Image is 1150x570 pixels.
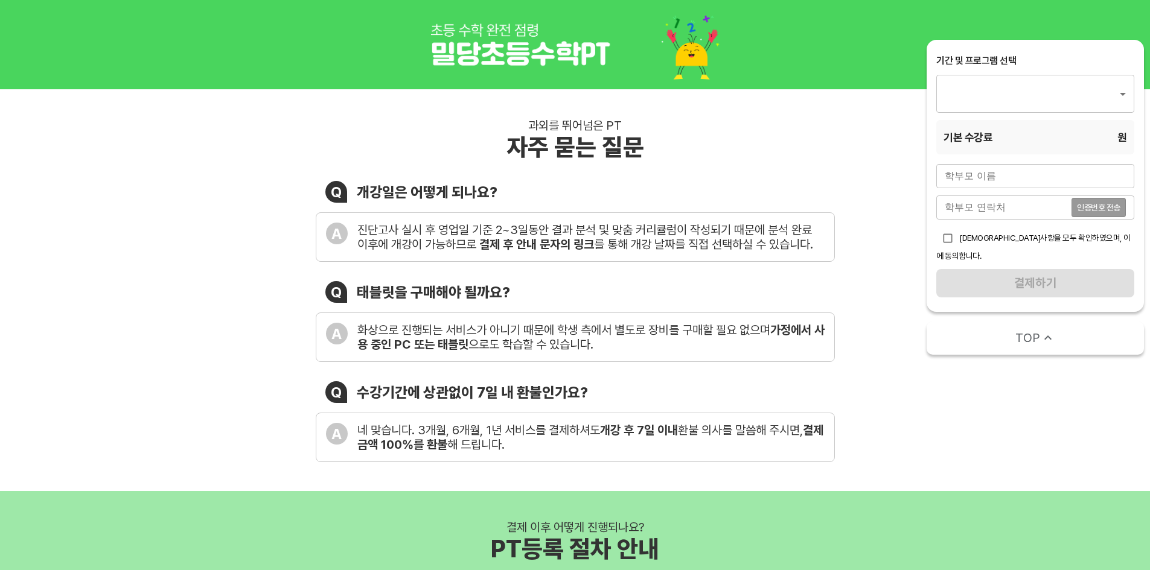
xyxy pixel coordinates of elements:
[326,323,348,344] div: A
[528,118,622,133] div: 과외를 뛰어넘은 PT
[936,164,1134,188] input: 학부모 이름을 입력해주세요
[936,75,1134,112] div: ​
[506,133,644,162] div: 자주 묻는 질문
[1117,130,1127,145] span: 원
[357,323,825,352] div: 화상으로 진행되는 서비스가 아니기 때문에 학생 측에서 별도로 장비를 구매할 필요 없으며 으로도 학습할 수 있습니다.
[357,323,825,352] b: 가정에서 사용 중인 PC 또는 태블릿
[325,381,347,403] div: Q
[936,54,1134,68] div: 기간 및 프로그램 선택
[326,423,348,445] div: A
[927,321,1144,355] button: TOP
[357,283,510,301] div: 태블릿을 구매해야 될까요?
[936,195,1072,220] input: 학부모 연락처를 입력해주세요
[479,237,594,252] b: 결제 후 안내 문자의 링크
[326,223,348,244] div: A
[357,423,825,452] div: 네 맞습니다. 3개월, 6개월, 1년 서비스를 결제하셔도 환불 의사를 말씀해 주시면, 해 드립니다.
[357,183,497,201] div: 개강일은 어떻게 되나요?
[600,423,678,437] b: 개강 후 7일 이내
[357,384,588,401] div: 수강기간에 상관없이 7일 내 환불인가요?
[936,233,1131,261] span: [DEMOGRAPHIC_DATA]사항을 모두 확인하였으며, 이에 동의합니다.
[491,534,659,563] div: PT등록 절차 안내
[357,423,823,452] b: 결제금액 100%를 환불
[325,281,347,303] div: Q
[430,10,720,80] img: 1
[944,130,992,145] span: 기본 수강료
[1015,329,1040,346] span: TOP
[325,181,347,203] div: Q
[506,520,644,534] div: 결제 이후 어떻게 진행되나요?
[357,223,825,252] div: 진단고사 실시 후 영업일 기준 2~3일동안 결과 분석 및 맞춤 커리큘럼이 작성되기 때문에 분석 완료 이후에 개강이 가능하므로 를 통해 개강 날짜를 직접 선택하실 수 있습니다.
